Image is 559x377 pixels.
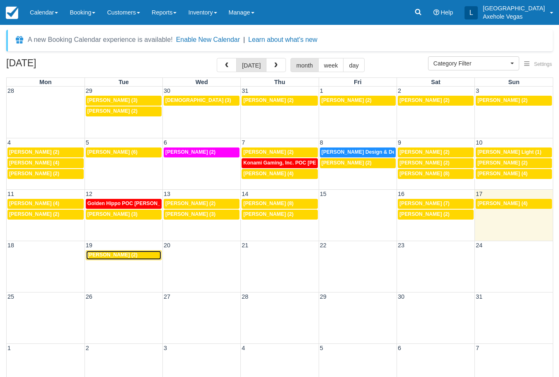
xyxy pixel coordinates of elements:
[9,149,59,155] span: [PERSON_NAME] (2)
[397,242,405,249] span: 23
[399,97,450,103] span: [PERSON_NAME] (2)
[7,242,15,249] span: 18
[85,242,93,249] span: 19
[319,87,324,94] span: 1
[6,58,111,73] h2: [DATE]
[7,87,15,94] span: 28
[475,87,480,94] span: 3
[320,158,396,168] a: [PERSON_NAME] (2)
[322,160,372,166] span: [PERSON_NAME] (2)
[398,199,474,209] a: [PERSON_NAME] (7)
[6,7,18,19] img: checkfront-main-nav-mini-logo.png
[163,242,171,249] span: 20
[476,199,552,209] a: [PERSON_NAME] (4)
[165,97,231,103] span: [DEMOGRAPHIC_DATA] (3)
[86,199,162,209] a: Golden Hippo POC [PERSON_NAME] (51)
[475,139,483,146] span: 10
[165,201,215,206] span: [PERSON_NAME] (2)
[242,210,317,220] a: [PERSON_NAME] (2)
[320,96,396,106] a: [PERSON_NAME] (2)
[164,147,240,157] a: [PERSON_NAME] (2)
[477,160,528,166] span: [PERSON_NAME] (2)
[243,160,361,166] span: Konami Gaming, Inc. POC [PERSON_NAME] (48)
[397,345,402,351] span: 6
[164,199,240,209] a: [PERSON_NAME] (2)
[243,97,293,103] span: [PERSON_NAME] (2)
[163,345,168,351] span: 3
[534,61,552,67] span: Settings
[274,79,285,85] span: Thu
[354,79,361,85] span: Fri
[86,106,162,116] a: [PERSON_NAME] (2)
[242,169,317,179] a: [PERSON_NAME] (4)
[398,169,474,179] a: [PERSON_NAME] (8)
[87,149,138,155] span: [PERSON_NAME] (6)
[85,87,93,94] span: 29
[163,87,171,94] span: 30
[475,191,483,197] span: 17
[241,345,246,351] span: 4
[431,79,440,85] span: Sat
[433,10,439,15] i: Help
[399,171,450,176] span: [PERSON_NAME] (8)
[241,293,249,300] span: 28
[86,96,162,106] a: [PERSON_NAME] (3)
[165,211,215,217] span: [PERSON_NAME] (3)
[85,139,90,146] span: 5
[7,199,84,209] a: [PERSON_NAME] (4)
[398,210,474,220] a: [PERSON_NAME] (2)
[508,79,520,85] span: Sun
[322,149,537,155] span: [PERSON_NAME] Design & Development POC [PERSON_NAME] & [PERSON_NAME] (77)
[477,171,528,176] span: [PERSON_NAME] (4)
[176,36,240,44] button: Enable New Calendar
[399,201,450,206] span: [PERSON_NAME] (7)
[7,169,84,179] a: [PERSON_NAME] (2)
[397,293,405,300] span: 30
[9,201,59,206] span: [PERSON_NAME] (4)
[476,169,552,179] a: [PERSON_NAME] (4)
[398,158,474,168] a: [PERSON_NAME] (2)
[163,293,171,300] span: 27
[242,96,317,106] a: [PERSON_NAME] (2)
[119,79,129,85] span: Tue
[7,191,15,197] span: 11
[86,147,162,157] a: [PERSON_NAME] (6)
[476,96,552,106] a: [PERSON_NAME] (2)
[428,56,519,70] button: Category Filter
[164,210,240,220] a: [PERSON_NAME] (3)
[477,97,528,103] span: [PERSON_NAME] (2)
[248,36,317,43] a: Learn about what's new
[196,79,208,85] span: Wed
[441,9,453,16] span: Help
[86,250,162,260] a: [PERSON_NAME] (2)
[242,199,317,209] a: [PERSON_NAME] (8)
[9,171,59,176] span: [PERSON_NAME] (2)
[163,139,168,146] span: 6
[475,293,483,300] span: 31
[87,108,138,114] span: [PERSON_NAME] (2)
[398,96,474,106] a: [PERSON_NAME] (2)
[241,139,246,146] span: 7
[320,147,396,157] a: [PERSON_NAME] Design & Development POC [PERSON_NAME] & [PERSON_NAME] (77)
[475,242,483,249] span: 24
[465,6,478,19] div: L
[9,160,59,166] span: [PERSON_NAME] (4)
[87,201,187,206] span: Golden Hippo POC [PERSON_NAME] (51)
[477,149,541,155] span: [PERSON_NAME] Light (1)
[433,59,508,68] span: Category Filter
[477,201,528,206] span: [PERSON_NAME] (4)
[483,12,545,21] p: Axehole Vegas
[319,293,327,300] span: 29
[85,293,93,300] span: 26
[475,345,480,351] span: 7
[319,345,324,351] span: 5
[476,158,552,168] a: [PERSON_NAME] (2)
[7,158,84,168] a: [PERSON_NAME] (4)
[397,87,402,94] span: 2
[242,158,317,168] a: Konami Gaming, Inc. POC [PERSON_NAME] (48)
[243,201,293,206] span: [PERSON_NAME] (8)
[399,211,450,217] span: [PERSON_NAME] (2)
[243,149,293,155] span: [PERSON_NAME] (2)
[343,58,364,72] button: day
[28,35,173,45] div: A new Booking Calendar experience is available!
